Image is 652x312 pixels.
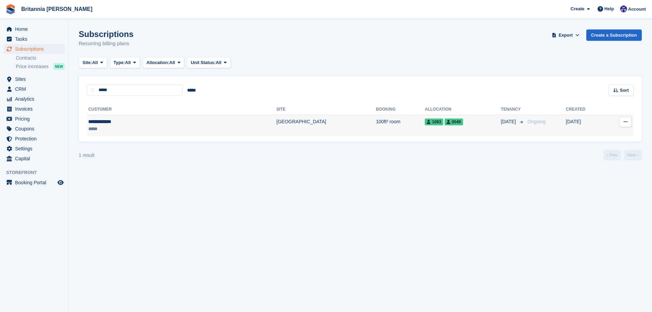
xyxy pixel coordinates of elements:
[15,134,56,143] span: Protection
[376,115,425,136] td: 100ft² room
[3,44,65,54] a: menu
[79,40,133,48] p: Recurring billing plans
[3,24,65,34] a: menu
[559,32,573,39] span: Export
[216,59,221,66] span: All
[15,154,56,163] span: Capital
[53,63,65,70] div: NEW
[586,29,642,41] a: Create a Subscription
[146,59,169,66] span: Allocation:
[16,63,49,70] span: Price increases
[620,5,627,12] img: Becca Clark
[92,59,98,66] span: All
[15,178,56,187] span: Booking Portal
[114,59,125,66] span: Type:
[603,150,621,160] a: Previous
[620,87,629,94] span: Sort
[551,29,581,41] button: Export
[15,74,56,84] span: Sites
[3,34,65,44] a: menu
[15,144,56,153] span: Settings
[187,57,230,68] button: Unit Status: All
[277,104,376,115] th: Site
[3,144,65,153] a: menu
[15,114,56,124] span: Pricing
[125,59,131,66] span: All
[169,59,175,66] span: All
[15,124,56,134] span: Coupons
[501,118,517,125] span: [DATE]
[15,44,56,54] span: Subscriptions
[6,169,68,176] span: Storefront
[3,124,65,134] a: menu
[376,104,425,115] th: Booking
[16,55,65,61] a: Contracts
[3,74,65,84] a: menu
[18,3,95,15] a: Britannia [PERSON_NAME]
[445,118,463,125] span: 0049
[3,94,65,104] a: menu
[425,118,443,125] span: 1083
[501,104,525,115] th: Tenancy
[15,104,56,114] span: Invoices
[566,104,605,115] th: Created
[15,24,56,34] span: Home
[79,29,133,39] h1: Subscriptions
[110,57,140,68] button: Type: All
[602,150,643,160] nav: Page
[527,119,546,124] span: Ongoing
[15,34,56,44] span: Tasks
[143,57,184,68] button: Allocation: All
[3,84,65,94] a: menu
[3,154,65,163] a: menu
[624,150,642,160] a: Next
[566,115,605,136] td: [DATE]
[425,104,501,115] th: Allocation
[571,5,584,12] span: Create
[3,104,65,114] a: menu
[82,59,92,66] span: Site:
[604,5,614,12] span: Help
[15,94,56,104] span: Analytics
[3,134,65,143] a: menu
[16,63,65,70] a: Price increases NEW
[191,59,216,66] span: Unit Status:
[3,178,65,187] a: menu
[5,4,16,14] img: stora-icon-8386f47178a22dfd0bd8f6a31ec36ba5ce8667c1dd55bd0f319d3a0aa187defe.svg
[79,57,107,68] button: Site: All
[87,104,277,115] th: Customer
[277,115,376,136] td: [GEOGRAPHIC_DATA]
[15,84,56,94] span: CRM
[56,178,65,187] a: Preview store
[628,6,646,13] span: Account
[3,114,65,124] a: menu
[79,152,94,159] div: 1 result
